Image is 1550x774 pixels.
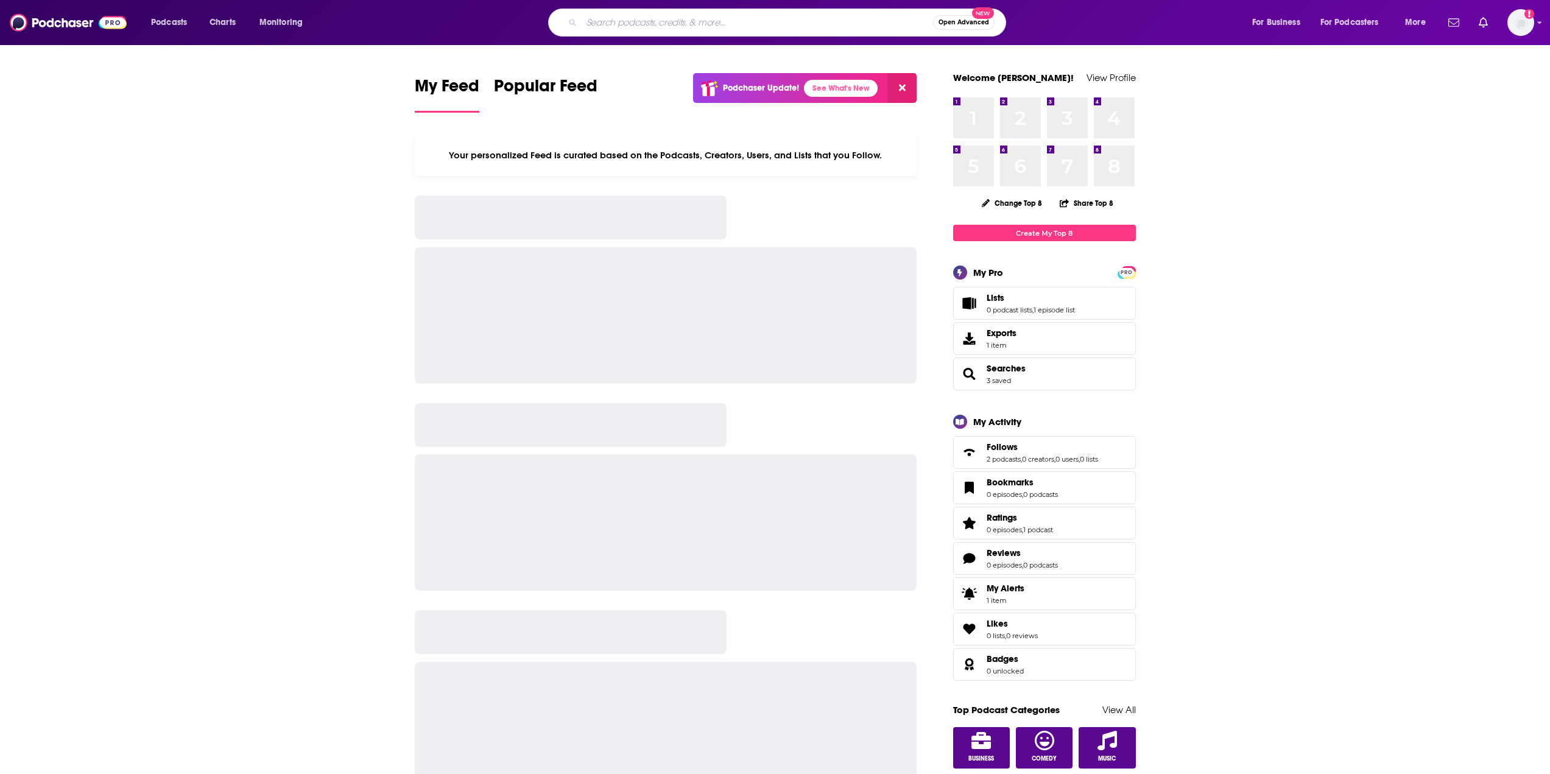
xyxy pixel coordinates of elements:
svg: Add a profile image [1524,9,1534,19]
a: Show notifications dropdown [1474,12,1493,33]
a: 0 podcasts [1023,490,1058,499]
span: Badges [953,648,1136,681]
button: Share Top 8 [1059,191,1114,215]
span: , [1021,455,1022,463]
a: Music [1079,727,1136,769]
span: Lists [953,287,1136,320]
span: Exports [987,328,1016,339]
a: PRO [1119,267,1134,276]
span: For Business [1252,14,1300,31]
span: , [1022,561,1023,569]
span: Bookmarks [987,477,1034,488]
a: Ratings [957,515,982,532]
a: Show notifications dropdown [1443,12,1464,33]
a: Welcome [PERSON_NAME]! [953,72,1074,83]
a: Exports [953,322,1136,355]
span: New [972,7,994,19]
span: , [1054,455,1055,463]
span: , [1032,306,1034,314]
a: My Feed [415,76,479,113]
a: Bookmarks [957,479,982,496]
a: Bookmarks [987,477,1058,488]
span: Bookmarks [953,471,1136,504]
a: 0 lists [987,632,1005,640]
button: open menu [1397,13,1441,32]
a: Badges [987,653,1024,664]
span: Reviews [987,547,1021,558]
a: 0 podcasts [1023,561,1058,569]
a: View All [1102,704,1136,716]
a: Follows [987,442,1098,452]
span: My Alerts [987,583,1024,594]
a: 0 episodes [987,526,1022,534]
a: Searches [957,365,982,382]
a: 0 creators [1022,455,1054,463]
span: Comedy [1032,755,1057,762]
a: 0 unlocked [987,667,1024,675]
span: Open Advanced [939,19,989,26]
button: open menu [1244,13,1316,32]
span: Charts [210,14,236,31]
img: User Profile [1507,9,1534,36]
a: Comedy [1016,727,1073,769]
span: Badges [987,653,1018,664]
a: 0 lists [1080,455,1098,463]
div: My Pro [973,267,1003,278]
a: Top Podcast Categories [953,704,1060,716]
span: , [1022,490,1023,499]
span: My Alerts [957,585,982,602]
span: 1 item [987,341,1016,350]
span: Searches [987,363,1026,374]
span: , [1079,455,1080,463]
a: Lists [987,292,1075,303]
span: Likes [953,613,1136,646]
a: Badges [957,656,982,673]
a: 1 episode list [1034,306,1075,314]
a: Ratings [987,512,1053,523]
button: open menu [251,13,319,32]
span: Follows [987,442,1018,452]
span: Popular Feed [494,76,597,104]
a: Likes [957,621,982,638]
input: Search podcasts, credits, & more... [582,13,933,32]
span: 1 item [987,596,1024,605]
span: More [1405,14,1426,31]
a: Reviews [987,547,1058,558]
a: Follows [957,444,982,461]
button: Show profile menu [1507,9,1534,36]
span: Reviews [953,542,1136,575]
span: Searches [953,357,1136,390]
button: Change Top 8 [974,195,1050,211]
span: Logged in as Ashley_Beenen [1507,9,1534,36]
a: Business [953,727,1010,769]
span: PRO [1119,268,1134,277]
p: Podchaser Update! [723,83,799,93]
a: View Profile [1087,72,1136,83]
a: Popular Feed [494,76,597,113]
div: Your personalized Feed is curated based on the Podcasts, Creators, Users, and Lists that you Follow. [415,135,917,176]
span: My Feed [415,76,479,104]
a: 2 podcasts [987,455,1021,463]
button: open menu [1312,13,1397,32]
a: See What's New [804,80,878,97]
span: Likes [987,618,1008,629]
a: 0 episodes [987,561,1022,569]
button: Open AdvancedNew [933,15,995,30]
a: 1 podcast [1023,526,1053,534]
a: My Alerts [953,577,1136,610]
img: Podchaser - Follow, Share and Rate Podcasts [10,11,127,34]
span: Ratings [953,507,1136,540]
a: Charts [202,13,243,32]
button: open menu [143,13,203,32]
a: 3 saved [987,376,1011,385]
span: Music [1098,755,1116,762]
span: Podcasts [151,14,187,31]
a: Create My Top 8 [953,225,1136,241]
span: Ratings [987,512,1017,523]
a: 0 episodes [987,490,1022,499]
div: Search podcasts, credits, & more... [560,9,1018,37]
span: Exports [957,330,982,347]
